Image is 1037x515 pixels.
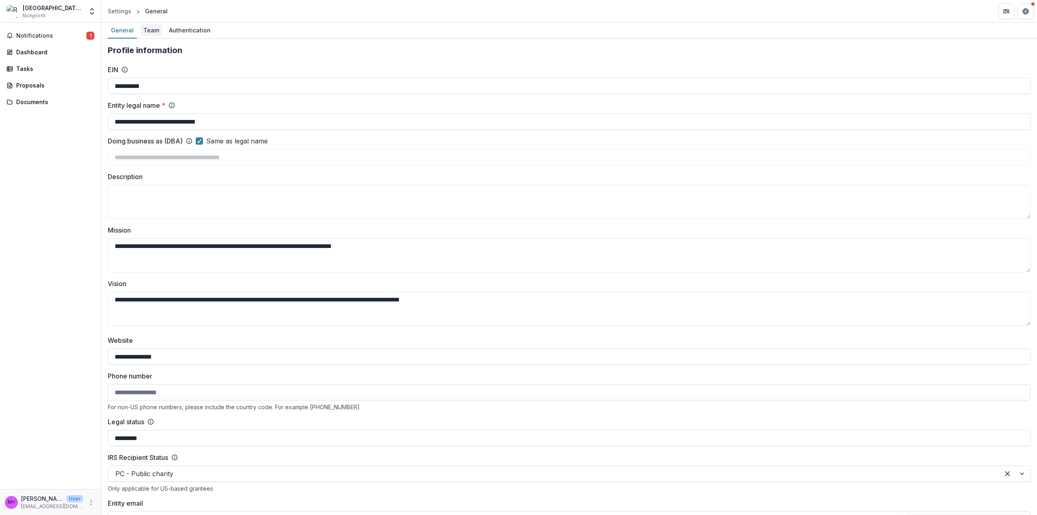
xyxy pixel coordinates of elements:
label: Website [108,335,1026,345]
a: Dashboard [3,45,98,59]
div: Clear selected options [1001,467,1014,480]
a: Tasks [3,62,98,75]
div: Dashboard [16,48,91,56]
button: More [86,498,96,507]
button: Notifications1 [3,29,98,42]
img: Reedy Branch Baptist Church, Inc. [6,5,19,18]
a: Proposals [3,79,98,92]
div: For non-US phone numbers, please include the country code. For example [PHONE_NUMBER] [108,404,1031,410]
label: IRS Recipient Status [108,453,168,462]
div: Proposals [16,81,91,90]
label: Mission [108,225,1026,235]
button: Partners [998,3,1014,19]
div: Settings [108,7,131,15]
a: General [108,23,137,38]
div: Tasks [16,64,91,73]
p: [EMAIL_ADDRESS][DOMAIN_NAME] [21,503,83,510]
div: Authentication [166,24,214,36]
a: Authentication [166,23,214,38]
div: Documents [16,98,91,106]
div: Only applicable for US-based grantees [108,485,1031,492]
div: Marcus Hunt <mahunt@gmail.com> [8,500,15,505]
label: Entity email [108,498,1026,508]
span: 1 [86,32,94,40]
button: Open entity switcher [86,3,98,19]
span: Nonprofit [23,12,45,19]
label: Legal status [108,417,144,427]
div: [GEOGRAPHIC_DATA][DEMOGRAPHIC_DATA], Inc. [23,4,83,12]
div: Team [140,24,162,36]
nav: breadcrumb [105,5,171,17]
a: Team [140,23,162,38]
label: EIN [108,65,118,75]
a: Documents [3,95,98,109]
label: Entity legal name [108,100,165,110]
div: General [145,7,168,15]
p: [PERSON_NAME] <[EMAIL_ADDRESS][DOMAIN_NAME]> [21,494,63,503]
label: Doing business as (DBA) [108,136,183,146]
label: Vision [108,279,1026,288]
div: General [108,24,137,36]
label: Description [108,172,1026,182]
h2: Profile information [108,45,1031,55]
p: User [66,495,83,502]
span: Same as legal name [206,136,268,146]
a: Settings [105,5,134,17]
label: Phone number [108,371,1026,381]
span: Notifications [16,32,86,39]
button: Get Help [1018,3,1034,19]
